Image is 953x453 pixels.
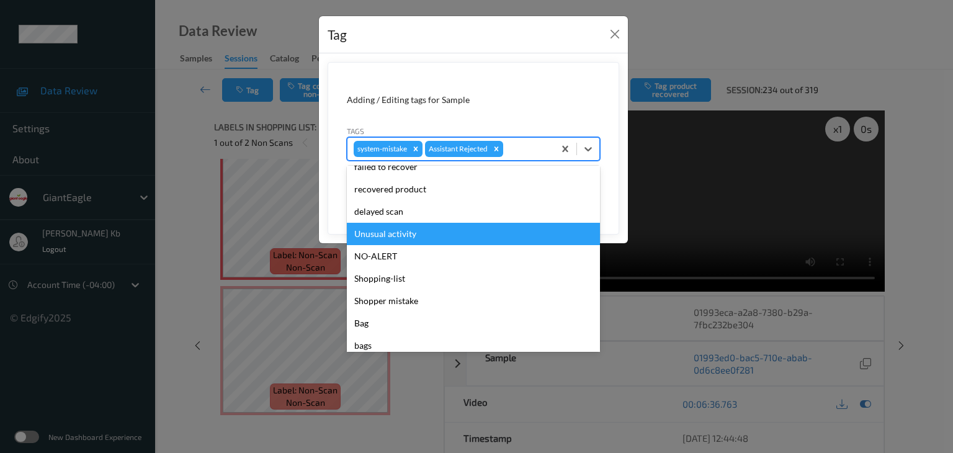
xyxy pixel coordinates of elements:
div: Shopper mistake [347,290,600,312]
div: NO-ALERT [347,245,600,267]
div: recovered product [347,178,600,200]
div: bags [347,334,600,357]
div: delayed scan [347,200,600,223]
div: system-mistake [354,141,409,157]
div: Shopping-list [347,267,600,290]
div: Unusual activity [347,223,600,245]
div: Adding / Editing tags for Sample [347,94,600,106]
div: Assistant Rejected [425,141,490,157]
div: failed to recover [347,156,600,178]
label: Tags [347,125,364,137]
div: Bag [347,312,600,334]
div: Remove Assistant Rejected [490,141,503,157]
button: Close [606,25,624,43]
div: Remove system-mistake [409,141,423,157]
div: Tag [328,25,347,45]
